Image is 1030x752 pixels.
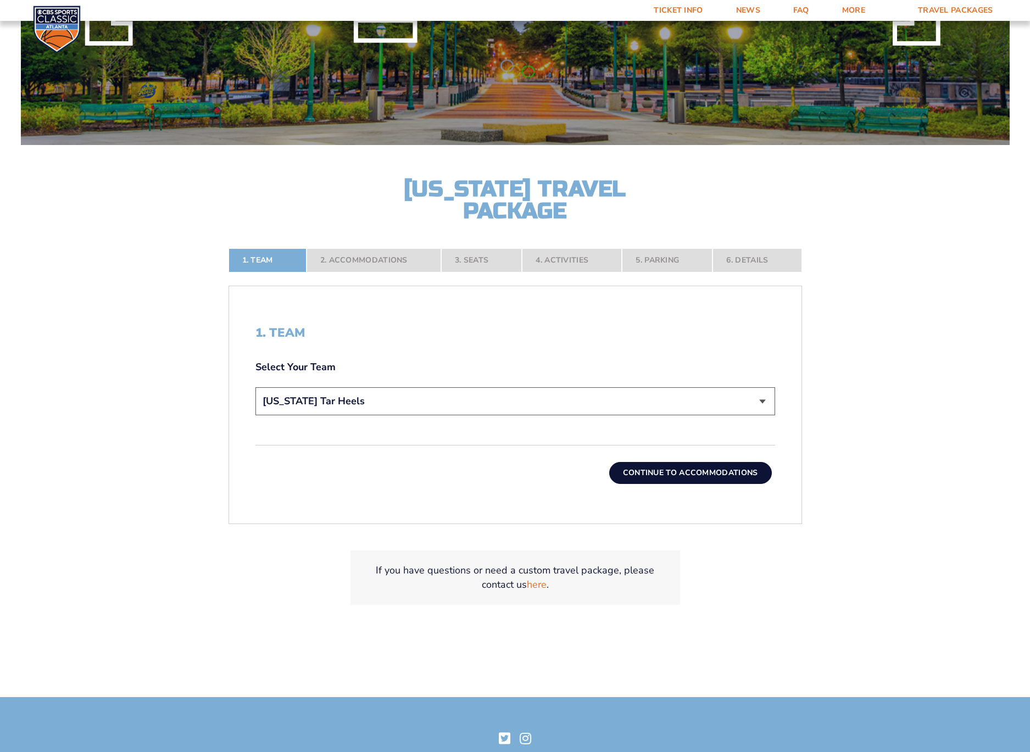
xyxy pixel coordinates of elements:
p: If you have questions or need a custom travel package, please contact us . [364,564,667,591]
h2: [US_STATE] Travel Package [394,178,636,222]
a: here [527,578,547,592]
button: Continue To Accommodations [609,462,772,484]
label: Select Your Team [255,360,775,374]
img: CBS Sports Classic [33,5,81,53]
h2: 1. Team [255,326,775,340]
